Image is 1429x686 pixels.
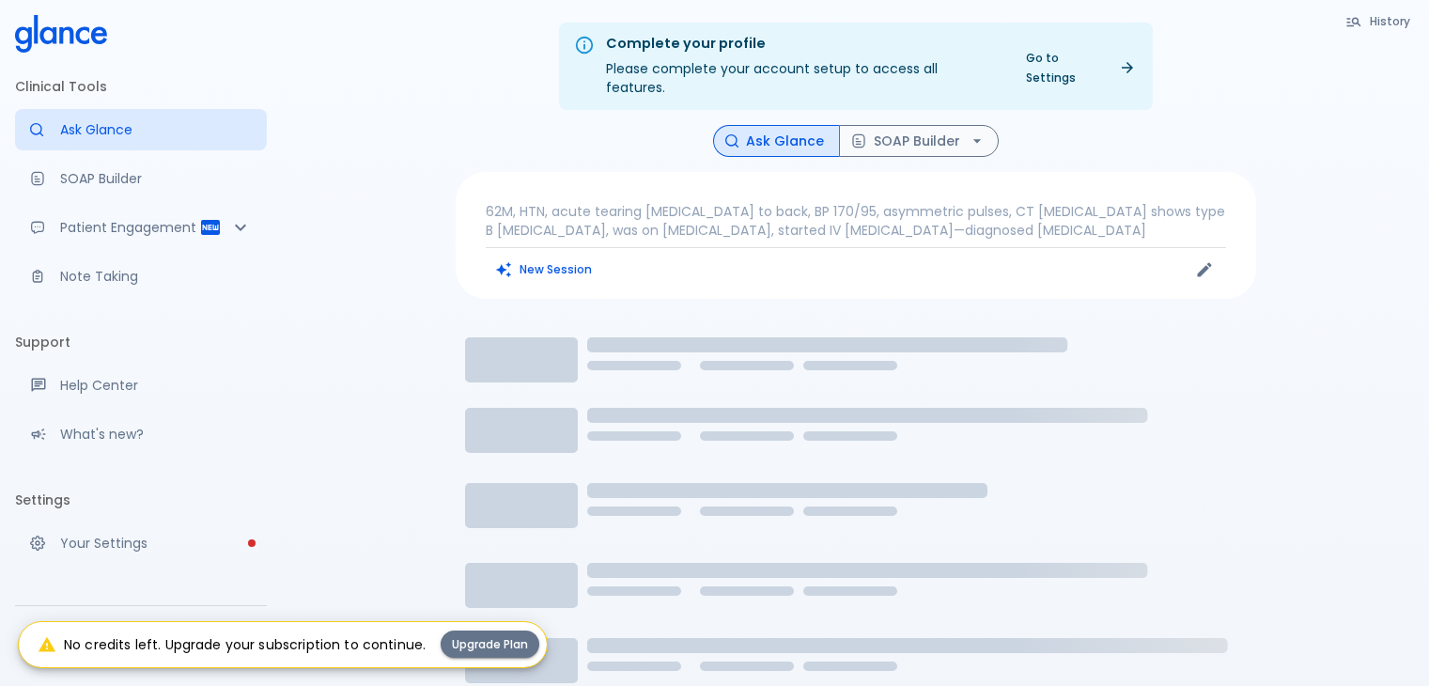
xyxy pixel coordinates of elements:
li: Settings [15,477,267,522]
p: 62M, HTN, acute tearing [MEDICAL_DATA] to back, BP 170/95, asymmetric pulses, CT [MEDICAL_DATA] s... [486,202,1226,240]
a: Docugen: Compose a clinical documentation in seconds [15,158,267,199]
p: Your Settings [60,534,252,553]
p: Ask Glance [60,120,252,139]
button: Clears all inputs and results. [486,256,603,283]
button: SOAP Builder [839,125,999,158]
li: Support [15,320,267,365]
a: Moramiz: Find ICD10AM codes instantly [15,109,267,150]
div: No credits left. Upgrade your subscription to continue. [38,628,426,662]
button: Edit [1190,256,1219,284]
div: Patient Reports & Referrals [15,207,267,248]
button: History [1336,8,1421,35]
button: Ask Glance [713,125,840,158]
a: Get help from our support team [15,365,267,406]
p: SOAP Builder [60,169,252,188]
div: Complete your profile [606,34,1000,55]
p: Note Taking [60,267,252,286]
p: What's new? [60,425,252,444]
a: Please complete account setup [15,522,267,564]
div: Please complete your account setup to access all features. [606,28,1000,104]
li: Clinical Tools [15,64,267,109]
a: Go to Settings [1015,44,1145,91]
p: Patient Engagement [60,218,199,237]
button: Upgrade Plan [441,631,539,658]
div: Recent updates and feature releases [15,413,267,455]
a: Advanced note-taking [15,256,267,297]
div: [PERSON_NAME][GEOGRAPHIC_DATA] [15,614,267,678]
p: Help Center [60,376,252,395]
